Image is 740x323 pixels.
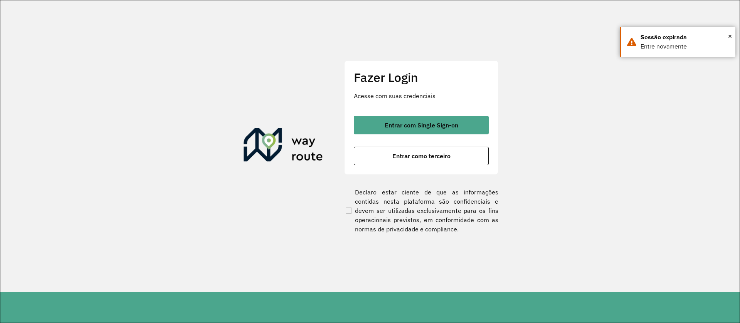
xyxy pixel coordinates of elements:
button: button [354,147,489,165]
p: Acesse com suas credenciais [354,91,489,100]
button: button [354,116,489,134]
div: Sessão expirada [641,33,730,42]
span: × [728,30,732,42]
label: Declaro estar ciente de que as informações contidas nesta plataforma são confidenciais e devem se... [344,187,498,234]
button: Close [728,30,732,42]
h2: Fazer Login [354,70,489,85]
img: Roteirizador AmbevTech [244,128,323,165]
div: Entre novamente [641,42,730,51]
span: Entrar com Single Sign-on [385,122,458,128]
span: Entrar como terceiro [392,153,451,159]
